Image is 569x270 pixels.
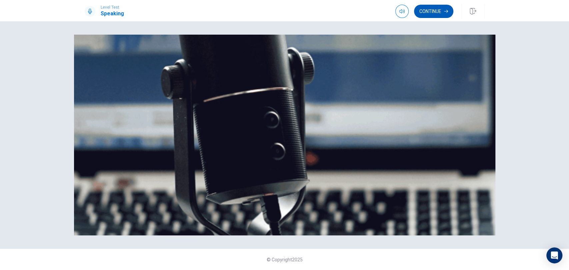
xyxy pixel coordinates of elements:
[546,247,562,263] div: Open Intercom Messenger
[101,10,124,18] h1: Speaking
[101,5,124,10] span: Level Test
[74,35,495,235] img: speaking intro
[414,5,453,18] button: Continue
[267,257,303,262] span: © Copyright 2025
